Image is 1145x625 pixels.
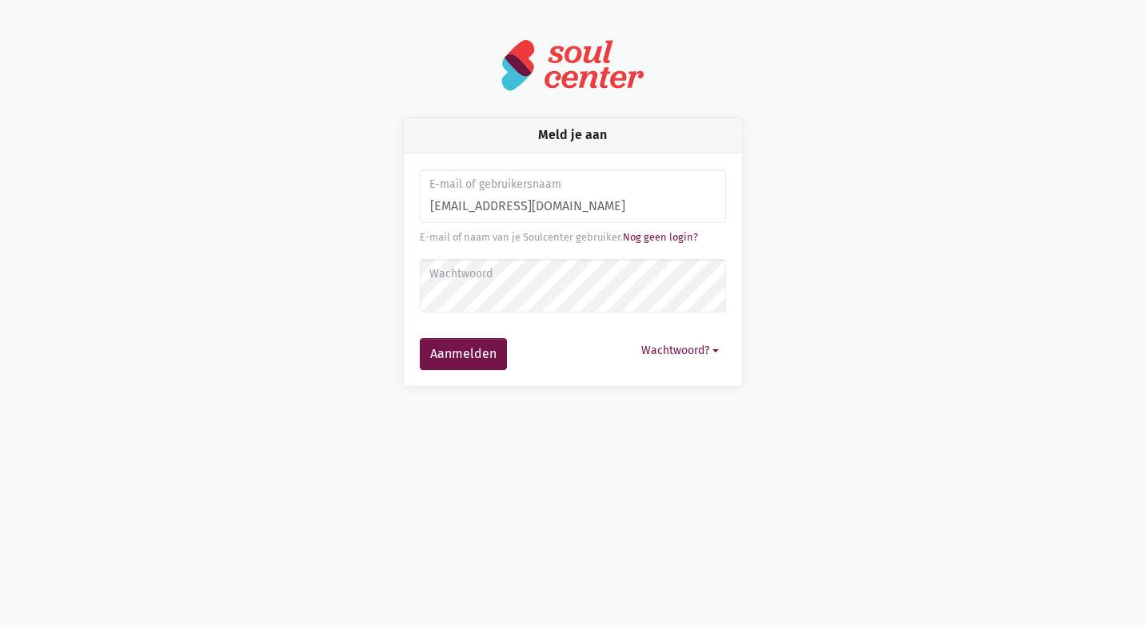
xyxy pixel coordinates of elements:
[501,38,644,92] img: logo-soulcenter-full.svg
[429,176,715,193] label: E-mail of gebruikersnaam
[623,231,698,243] a: Nog geen login?
[420,169,726,370] form: Aanmelden
[429,265,715,283] label: Wachtwoord
[634,338,726,363] button: Wachtwoord?
[420,229,726,245] div: E-mail of naam van je Soulcenter gebruiker.
[404,118,742,153] div: Meld je aan
[420,338,507,370] button: Aanmelden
